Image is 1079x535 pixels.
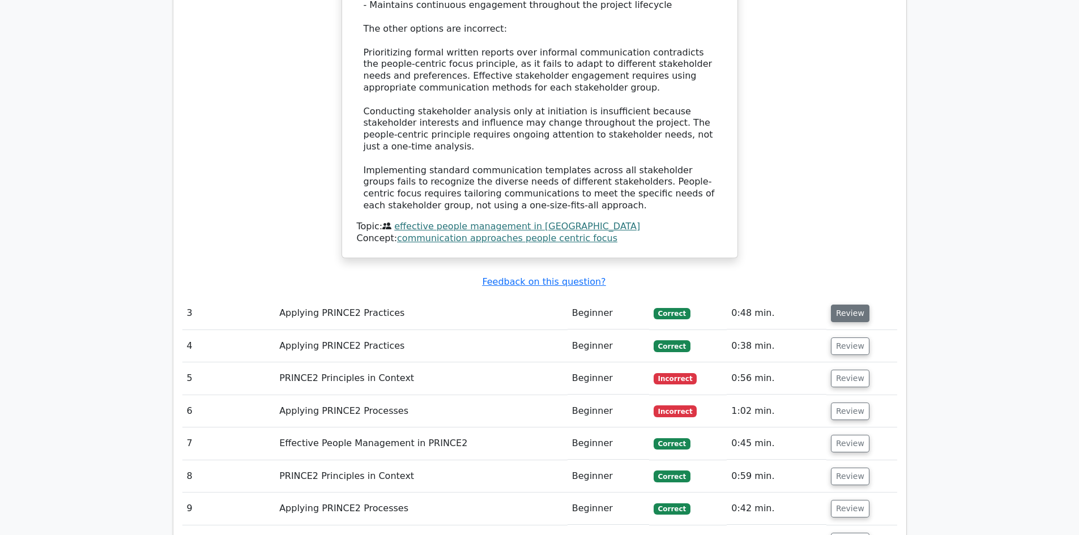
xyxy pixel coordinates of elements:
[275,330,568,362] td: Applying PRINCE2 Practices
[568,493,649,525] td: Beginner
[357,221,723,233] div: Topic:
[727,460,826,493] td: 0:59 min.
[275,395,568,427] td: Applying PRINCE2 Processes
[831,500,869,517] button: Review
[357,233,723,245] div: Concept:
[275,460,568,493] td: PRINCE2 Principles in Context
[182,395,275,427] td: 6
[568,427,649,460] td: Beginner
[275,362,568,395] td: PRINCE2 Principles in Context
[397,233,617,243] a: communication approaches people centric focus
[654,340,690,352] span: Correct
[182,493,275,525] td: 9
[275,297,568,329] td: Applying PRINCE2 Practices
[654,503,690,515] span: Correct
[654,405,697,417] span: Incorrect
[727,330,826,362] td: 0:38 min.
[568,330,649,362] td: Beginner
[182,297,275,329] td: 3
[831,435,869,452] button: Review
[182,362,275,395] td: 5
[831,370,869,387] button: Review
[831,468,869,485] button: Review
[182,330,275,362] td: 4
[568,395,649,427] td: Beginner
[568,297,649,329] td: Beginner
[831,337,869,355] button: Review
[727,427,826,460] td: 0:45 min.
[568,460,649,493] td: Beginner
[727,493,826,525] td: 0:42 min.
[275,493,568,525] td: Applying PRINCE2 Processes
[654,308,690,319] span: Correct
[654,470,690,482] span: Correct
[654,438,690,450] span: Correct
[568,362,649,395] td: Beginner
[727,362,826,395] td: 0:56 min.
[482,276,605,287] a: Feedback on this question?
[831,305,869,322] button: Review
[727,395,826,427] td: 1:02 min.
[275,427,568,460] td: Effective People Management in PRINCE2
[182,427,275,460] td: 7
[182,460,275,493] td: 8
[394,221,640,232] a: effective people management in [GEOGRAPHIC_DATA]
[654,373,697,384] span: Incorrect
[831,403,869,420] button: Review
[727,297,826,329] td: 0:48 min.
